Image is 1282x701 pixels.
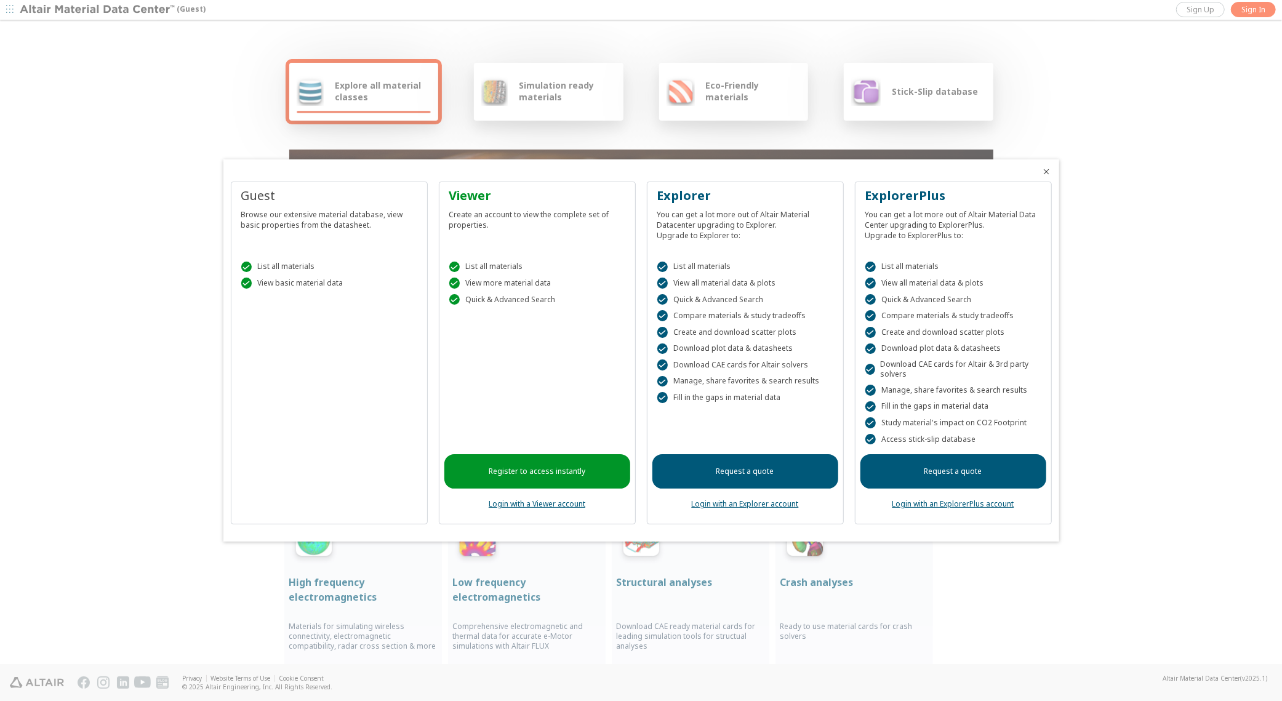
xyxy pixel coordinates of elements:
[865,364,875,375] div: 
[892,499,1014,509] a: Login with an ExplorerPlus account
[657,278,833,289] div: View all material data & plots
[449,187,625,204] div: Viewer
[657,262,833,273] div: List all materials
[657,310,668,321] div: 
[657,359,668,371] div: 
[865,262,876,273] div: 
[449,294,460,305] div: 
[657,376,833,387] div: Manage, share favorites & search results
[652,454,838,489] a: Request a quote
[657,187,833,204] div: Explorer
[241,204,417,230] div: Browse our extensive material database, view basic properties from the datasheet.
[489,499,585,509] a: Login with a Viewer account
[865,434,1041,445] div: Access stick-slip database
[865,327,876,338] div: 
[657,343,833,355] div: Download plot data & datasheets
[449,278,625,289] div: View more material data
[657,392,833,403] div: Fill in the gaps in material data
[865,385,1041,396] div: Manage, share favorites & search results
[860,454,1046,489] a: Request a quote
[657,310,833,321] div: Compare materials & study tradeoffs
[449,262,625,273] div: List all materials
[865,294,876,305] div: 
[865,278,1041,289] div: View all material data & plots
[865,278,876,289] div: 
[444,454,630,489] a: Register to access instantly
[865,262,1041,273] div: List all materials
[865,204,1041,241] div: You can get a lot more out of Altair Material Data Center upgrading to ExplorerPlus. Upgrade to E...
[449,262,460,273] div: 
[865,401,1041,412] div: Fill in the gaps in material data
[657,204,833,241] div: You can get a lot more out of Altair Material Datacenter upgrading to Explorer. Upgrade to Explor...
[241,278,417,289] div: View basic material data
[865,434,876,445] div: 
[865,359,1041,379] div: Download CAE cards for Altair & 3rd party solvers
[865,417,1041,428] div: Study material's impact on CO2 Footprint
[449,204,625,230] div: Create an account to view the complete set of properties.
[1042,167,1052,177] button: Close
[449,278,460,289] div: 
[657,278,668,289] div: 
[865,343,1041,355] div: Download plot data & datasheets
[657,294,668,305] div: 
[865,417,876,428] div: 
[865,310,876,321] div: 
[865,401,876,412] div: 
[865,343,876,355] div: 
[865,310,1041,321] div: Compare materials & study tradeoffs
[449,294,625,305] div: Quick & Advanced Search
[865,327,1041,338] div: Create and download scatter plots
[241,278,252,289] div: 
[865,187,1041,204] div: ExplorerPlus
[241,187,417,204] div: Guest
[657,359,833,371] div: Download CAE cards for Altair solvers
[865,385,876,396] div: 
[692,499,799,509] a: Login with an Explorer account
[865,294,1041,305] div: Quick & Advanced Search
[241,262,252,273] div: 
[657,294,833,305] div: Quick & Advanced Search
[657,343,668,355] div: 
[657,327,833,338] div: Create and download scatter plots
[657,376,668,387] div: 
[241,262,417,273] div: List all materials
[657,327,668,338] div: 
[657,392,668,403] div: 
[657,262,668,273] div: 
